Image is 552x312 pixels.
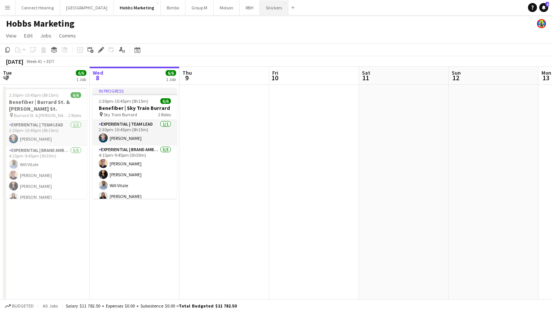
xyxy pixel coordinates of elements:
span: Tue [3,69,12,76]
a: View [3,31,20,40]
span: Burrard St. & [PERSON_NAME] St. [14,112,68,118]
app-card-role: Experiential | Team Lead1/12:30pm-10:45pm (8h15m)[PERSON_NAME] [93,120,177,145]
a: 4 [539,3,548,12]
app-job-card: 2:30pm-10:45pm (8h15m)6/6Benefiber | Burrard St. & [PERSON_NAME] St. Burrard St. & [PERSON_NAME] ... [3,88,87,199]
button: Hobbs Marketing [114,0,161,15]
span: All jobs [41,303,59,309]
div: 1 Job [76,76,86,82]
span: 11 [361,73,370,82]
app-card-role: Experiential | Team Lead1/12:30pm-10:45pm (8h15m)[PERSON_NAME] [3,121,87,146]
span: 8 [92,73,103,82]
span: 6/6 [166,70,176,76]
button: Connect Hearing [15,0,60,15]
span: Budgeted [12,303,34,309]
div: [DATE] [6,58,23,65]
span: Jobs [40,32,51,39]
app-user-avatar: Jamie Wong [537,19,546,28]
button: RBH [240,0,260,15]
button: Budgeted [4,302,35,310]
app-card-role: Experiential | Brand Ambassador5/54:15pm-9:45pm (5h30m)[PERSON_NAME][PERSON_NAME]Will Vitale[PERS... [93,145,177,214]
span: 2:30pm-10:45pm (8h15m) [9,92,59,98]
span: Mon [541,69,551,76]
button: Snickers [260,0,288,15]
span: 2 Roles [68,112,81,118]
span: Sun [452,69,461,76]
div: EDT [47,58,54,64]
a: Comms [56,31,79,40]
span: 4 [546,2,549,7]
span: 9 [181,73,192,82]
button: Group M [186,0,214,15]
span: Week 41 [25,58,44,64]
span: Wed [93,69,103,76]
span: Edit [24,32,33,39]
div: 1 Job [166,76,176,82]
span: 6/6 [160,98,171,104]
span: Sky Train Burrard [104,112,137,117]
span: 13 [540,73,551,82]
span: View [6,32,17,39]
app-card-role: Experiential | Brand Ambassador5/54:15pm-9:45pm (5h30m)Will Vitale[PERSON_NAME][PERSON_NAME][PERS... [3,146,87,215]
a: Edit [21,31,36,40]
h3: Benefiber | Burrard St. & [PERSON_NAME] St. [3,99,87,112]
button: Bimbo [161,0,186,15]
button: Molson [214,0,240,15]
span: 7 [2,73,12,82]
span: 12 [451,73,461,82]
span: Sat [362,69,370,76]
span: Fri [272,69,278,76]
h3: Benefiber | Sky Train Burrard [93,105,177,111]
a: Jobs [37,31,54,40]
div: In progress [93,88,177,94]
span: 2 Roles [158,112,171,117]
span: 10 [271,73,278,82]
div: Salary $11 782.50 + Expenses $0.00 + Subsistence $0.00 = [66,303,237,309]
app-job-card: In progress2:30pm-10:45pm (8h15m)6/6Benefiber | Sky Train Burrard Sky Train Burrard2 RolesExperie... [93,88,177,199]
button: [GEOGRAPHIC_DATA] [60,0,114,15]
span: Total Budgeted $11 782.50 [179,303,237,309]
span: Comms [59,32,76,39]
span: 6/6 [76,70,86,76]
span: 6/6 [71,92,81,98]
h1: Hobbs Marketing [6,18,74,29]
span: Thu [182,69,192,76]
span: 2:30pm-10:45pm (8h15m) [99,98,148,104]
